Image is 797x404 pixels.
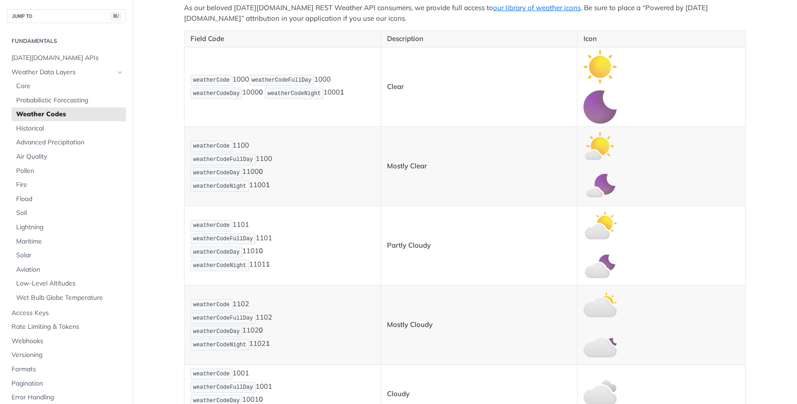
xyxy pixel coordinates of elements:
strong: 0 [259,167,263,176]
a: our library of weather icons [493,3,581,12]
p: Description [387,34,571,44]
strong: 0 [259,88,263,97]
a: Fire [12,178,126,192]
a: Core [12,79,126,93]
span: weatherCode [193,222,230,229]
img: mostly_clear_day [583,130,617,163]
span: Expand image [583,62,617,71]
a: Maritime [12,235,126,249]
span: weatherCodeFullDay [193,156,253,163]
span: ⌘/ [111,12,121,20]
span: weatherCodeFullDay [193,384,253,391]
span: Core [16,82,124,91]
img: clear_night [583,90,617,124]
span: Lightning [16,223,124,232]
span: weatherCodeDay [193,90,240,97]
span: Soil [16,208,124,218]
span: Expand image [583,141,617,150]
img: partly_cloudy_day [583,209,617,242]
span: weatherCodeFullDay [193,315,253,321]
span: [DATE][DOMAIN_NAME] APIs [12,53,124,63]
p: 1102 1102 1102 1102 [190,298,375,351]
span: Expand image [583,300,617,309]
p: Icon [583,34,739,44]
a: Formats [7,362,126,376]
span: Fire [16,180,124,190]
button: JUMP TO⌘/ [7,9,126,23]
span: Flood [16,195,124,204]
span: Access Keys [12,309,124,318]
strong: 1 [266,181,270,190]
span: Expand image [583,389,617,398]
strong: 0 [259,247,263,255]
span: weatherCode [193,371,230,377]
span: Advanced Precipitation [16,138,124,147]
a: Historical [12,122,126,136]
span: Pollen [16,166,124,176]
a: [DATE][DOMAIN_NAME] APIs [7,51,126,65]
span: Expand image [583,261,617,269]
span: Wet Bulb Globe Temperature [16,293,124,303]
a: Pollen [12,164,126,178]
a: Low-Level Altitudes [12,277,126,291]
span: weatherCodeNight [193,342,246,348]
strong: 1 [266,339,270,348]
span: Versioning [12,351,124,360]
a: Soil [12,206,126,220]
span: Historical [16,124,124,133]
strong: 1 [340,88,344,97]
a: Weather Codes [12,107,126,121]
strong: Clear [387,82,404,91]
strong: 0 [259,395,263,404]
span: weatherCodeFullDay [193,236,253,242]
span: Probabilistic Forecasting [16,96,124,105]
span: Formats [12,365,124,374]
span: weatherCodeDay [193,328,240,335]
img: mostly_cloudy_night [583,328,617,362]
a: Rate Limiting & Tokens [7,320,126,334]
span: weatherCode [193,77,230,83]
a: Air Quality [12,150,126,164]
a: Pagination [7,377,126,391]
span: Rate Limiting & Tokens [12,322,124,332]
span: weatherCode [193,143,230,149]
span: Webhooks [12,337,124,346]
span: Expand image [583,102,617,111]
span: weatherCodeFullDay [252,77,312,83]
span: Expand image [583,181,617,190]
p: Field Code [190,34,375,44]
strong: 0 [259,326,263,335]
span: Weather Codes [16,110,124,119]
a: Wet Bulb Globe Temperature [12,291,126,305]
strong: Mostly Cloudy [387,320,433,329]
p: 1100 1100 1100 1100 [190,140,375,193]
span: Aviation [16,265,124,274]
span: weatherCodeDay [193,398,240,404]
span: Pagination [12,379,124,388]
p: As our beloved [DATE][DOMAIN_NAME] REST Weather API consumers, we provide full access to . Be sur... [184,3,746,24]
span: weatherCodeDay [193,249,240,255]
span: Maritime [16,237,124,246]
strong: Mostly Clear [387,161,427,170]
button: Hide subpages for Weather Data Layers [116,69,124,76]
a: Lightning [12,220,126,234]
h2: Fundamentals [7,37,126,45]
strong: Cloudy [387,389,410,398]
span: Low-Level Altitudes [16,279,124,288]
span: Solar [16,251,124,260]
p: 1101 1101 1101 1101 [190,219,375,272]
strong: Partly Cloudy [387,241,431,250]
p: 1000 1000 1000 1000 [190,74,375,101]
strong: 1 [266,260,270,269]
img: clear_day [583,50,617,83]
span: Weather Data Layers [12,68,114,77]
span: Expand image [583,220,617,229]
a: Versioning [7,348,126,362]
a: Webhooks [7,334,126,348]
span: Error Handling [12,393,124,402]
span: weatherCodeNight [268,90,321,97]
a: Weather Data LayersHide subpages for Weather Data Layers [7,65,126,79]
span: weatherCode [193,302,230,308]
img: partly_cloudy_night [583,249,617,282]
span: weatherCodeNight [193,262,246,269]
